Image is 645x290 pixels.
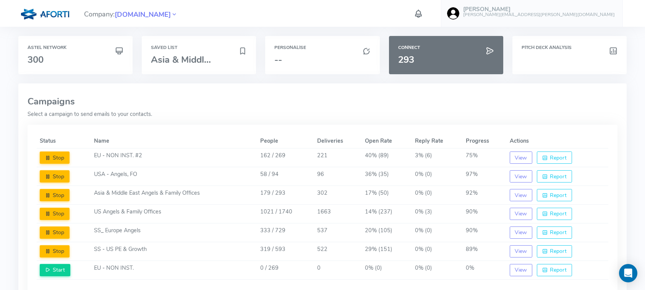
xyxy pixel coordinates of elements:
[507,134,608,148] th: Actions
[314,134,362,148] th: Deliveries
[91,223,257,242] td: SS_ Europe Angels
[314,148,362,167] td: 221
[257,134,314,148] th: People
[151,54,211,66] span: Asia & Middl...
[40,170,70,182] button: Stop
[412,148,463,167] td: 3% (6)
[463,134,506,148] th: Progress
[463,205,506,223] td: 90%
[362,148,412,167] td: 40% (89)
[412,242,463,261] td: 0% (0)
[257,167,314,186] td: 58 / 94
[37,134,91,148] th: Status
[314,186,362,205] td: 302
[257,205,314,223] td: 1021 / 1740
[398,54,414,66] span: 293
[398,45,494,50] h6: Connect
[115,10,171,19] a: [DOMAIN_NAME]
[537,264,572,276] button: Report
[510,152,533,164] button: View
[257,261,314,279] td: 0 / 269
[257,186,314,205] td: 179 / 293
[314,223,362,242] td: 537
[463,148,506,167] td: 75%
[362,167,412,186] td: 36% (35)
[619,264,637,282] div: Open Intercom Messenger
[40,264,70,276] button: Start
[28,110,617,119] p: Select a campaign to send emails to your contacts.
[412,261,463,279] td: 0% (0)
[362,223,412,242] td: 20% (105)
[257,242,314,261] td: 319 / 593
[362,242,412,261] td: 29% (151)
[257,148,314,167] td: 162 / 269
[28,45,123,50] h6: Astel Network
[40,226,70,239] button: Stop
[463,12,615,17] h6: [PERSON_NAME][EMAIL_ADDRESS][PERSON_NAME][DOMAIN_NAME]
[510,208,533,220] button: View
[510,170,533,182] button: View
[510,226,533,239] button: View
[412,223,463,242] td: 0% (0)
[537,245,572,257] button: Report
[314,167,362,186] td: 96
[362,134,412,148] th: Open Rate
[91,167,257,186] td: USA - Angels, FO
[510,245,533,257] button: View
[40,152,70,164] button: Stop
[91,261,257,279] td: EU - NON INST.
[91,134,257,148] th: Name
[40,189,70,201] button: Stop
[40,208,70,220] button: Stop
[510,189,533,201] button: View
[463,186,506,205] td: 92%
[274,45,370,50] h6: Personalise
[412,186,463,205] td: 0% (0)
[463,167,506,186] td: 97%
[274,54,282,66] span: --
[362,186,412,205] td: 17% (50)
[412,205,463,223] td: 0% (3)
[362,205,412,223] td: 14% (237)
[28,54,44,66] span: 300
[537,152,572,164] button: Report
[537,208,572,220] button: Report
[522,45,617,50] h6: Pitch Deck Analysis
[257,223,314,242] td: 333 / 729
[537,189,572,201] button: Report
[115,10,171,20] span: [DOMAIN_NAME]
[362,261,412,279] td: 0% (0)
[91,205,257,223] td: US Angels & Family Offices
[151,45,247,50] h6: Saved List
[537,226,572,239] button: Report
[537,170,572,182] button: Report
[447,7,459,20] img: user-image
[91,186,257,205] td: Asia & Middle East Angels & Family Offices
[412,167,463,186] td: 0% (0)
[463,261,506,279] td: 0%
[463,223,506,242] td: 90%
[40,245,70,257] button: Stop
[510,264,533,276] button: View
[84,7,178,20] span: Company:
[314,205,362,223] td: 1663
[91,148,257,167] td: EU - NON INST. #2
[463,6,615,13] h5: [PERSON_NAME]
[314,261,362,279] td: 0
[91,242,257,261] td: SS - US PE & Growth
[28,96,617,106] h3: Campaigns
[412,134,463,148] th: Reply Rate
[314,242,362,261] td: 522
[463,242,506,261] td: 89%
